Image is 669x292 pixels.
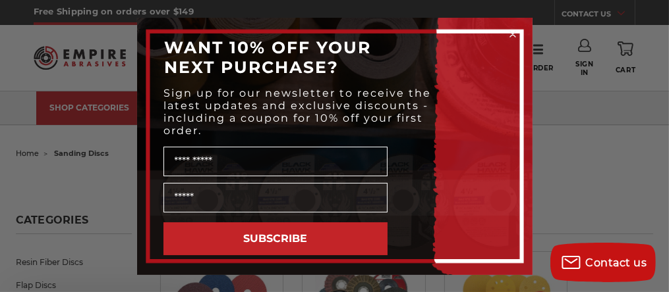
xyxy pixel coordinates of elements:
input: Email [163,183,388,212]
button: Contact us [550,243,656,282]
span: Contact us [586,256,647,269]
span: WANT 10% OFF YOUR NEXT PURCHASE? [165,37,372,77]
button: Close dialog [506,28,519,41]
span: Sign up for our newsletter to receive the latest updates and exclusive discounts - including a co... [164,87,432,137]
button: SUBSCRIBE [163,222,388,255]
